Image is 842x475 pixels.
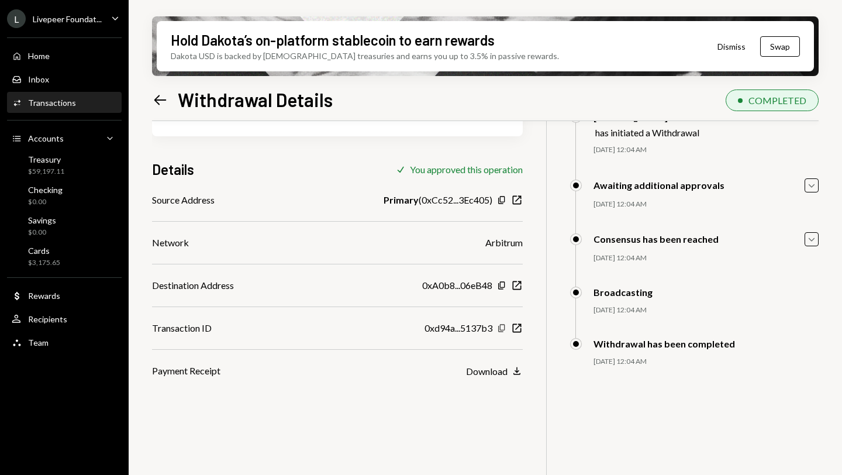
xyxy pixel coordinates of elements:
[152,364,220,378] div: Payment Receipt
[28,74,49,84] div: Inbox
[422,278,492,292] div: 0xA0b8...06eB48
[7,242,122,270] a: Cards$3,175.65
[748,95,806,106] div: COMPLETED
[7,92,122,113] a: Transactions
[28,258,60,268] div: $3,175.65
[28,98,76,108] div: Transactions
[28,51,50,61] div: Home
[760,36,800,57] button: Swap
[28,228,56,237] div: $0.00
[33,14,102,24] div: Livepeer Foundat...
[466,366,508,377] div: Download
[178,88,333,111] h1: Withdrawal Details
[171,50,559,62] div: Dakota USD is backed by [DEMOGRAPHIC_DATA] treasuries and earns you up to 3.5% in passive rewards.
[7,128,122,149] a: Accounts
[152,160,194,179] h3: Details
[593,199,819,209] div: [DATE] 12:04 AM
[7,212,122,240] a: Savings$0.00
[384,193,419,207] b: Primary
[28,167,64,177] div: $59,197.11
[7,332,122,353] a: Team
[28,338,49,347] div: Team
[425,321,492,335] div: 0xd94a...5137b3
[28,197,63,207] div: $0.00
[152,193,215,207] div: Source Address
[28,215,56,225] div: Savings
[7,151,122,179] a: Treasury$59,197.11
[593,180,724,191] div: Awaiting additional approvals
[28,291,60,301] div: Rewards
[28,154,64,164] div: Treasury
[152,321,212,335] div: Transaction ID
[593,357,819,367] div: [DATE] 12:04 AM
[7,181,122,209] a: Checking$0.00
[593,338,735,349] div: Withdrawal has been completed
[466,365,523,378] button: Download
[7,308,122,329] a: Recipients
[152,278,234,292] div: Destination Address
[28,314,67,324] div: Recipients
[171,30,495,50] div: Hold Dakota’s on-platform stablecoin to earn rewards
[152,236,189,250] div: Network
[7,68,122,90] a: Inbox
[593,287,653,298] div: Broadcasting
[703,33,760,60] button: Dismiss
[28,185,63,195] div: Checking
[7,45,122,66] a: Home
[593,233,719,245] div: Consensus has been reached
[28,246,60,256] div: Cards
[593,253,819,263] div: [DATE] 12:04 AM
[410,164,523,175] div: You approved this operation
[595,127,699,138] div: has initiated a Withdrawal
[593,145,819,155] div: [DATE] 12:04 AM
[593,305,819,315] div: [DATE] 12:04 AM
[28,133,64,143] div: Accounts
[485,236,523,250] div: Arbitrum
[7,9,26,28] div: L
[7,285,122,306] a: Rewards
[384,193,492,207] div: ( 0xCc52...3Ec405 )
